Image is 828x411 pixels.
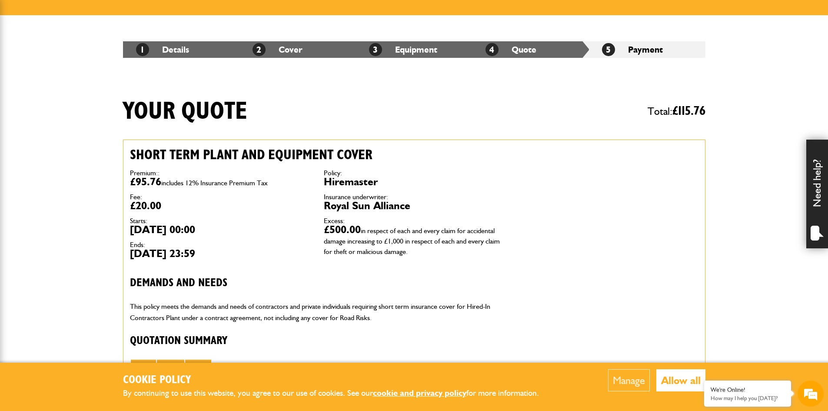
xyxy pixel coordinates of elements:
span: 5 [602,43,615,56]
div: Chat with us now [45,49,146,60]
div: Minimize live chat window [143,4,163,25]
span: 2 [253,43,266,56]
button: Allow all [656,369,705,391]
h2: Short term plant and equipment cover [130,147,505,163]
h2: Cookie Policy [123,374,553,387]
span: 4 [485,43,499,56]
em: Start Chat [118,268,158,280]
a: 1Details [136,44,189,55]
h1: Your quote [123,97,247,126]
p: By continuing to use this website, you agree to our use of cookies. See our for more information. [123,387,553,400]
dt: Premium:: [130,170,311,177]
dt: Excess: [324,217,505,224]
a: cookie and privacy policy [373,388,466,398]
dt: Insurance underwriter: [324,194,505,200]
div: We're Online! [711,386,785,394]
span: 3 [369,43,382,56]
a: 3Equipment [369,44,437,55]
dt: Ends: [130,241,311,248]
li: Quote [472,41,589,58]
dd: £500.00 [324,224,505,256]
span: includes 12% Insurance Premium Tax [161,179,268,187]
dd: £95.76 [130,177,311,187]
h3: Quotation Summary [130,334,505,348]
span: 1 [136,43,149,56]
th: Model [156,359,185,374]
dt: Starts: [130,217,311,224]
li: Payment [589,41,705,58]
a: 2Cover [253,44,303,55]
span: in respect of each and every claim for accidental damage increasing to £1,000 in respect of each ... [324,227,500,256]
dd: Hiremaster [324,177,505,187]
th: Serial [185,359,212,374]
input: Enter your phone number [11,132,159,151]
p: How may I help you today? [711,395,785,401]
dt: Policy: [324,170,505,177]
dd: [DATE] 23:59 [130,248,311,259]
dd: £20.00 [130,200,311,211]
dd: [DATE] 00:00 [130,224,311,235]
input: Enter your email address [11,106,159,125]
span: £ [672,105,705,117]
button: Manage [608,369,650,391]
textarea: Type your message and hit 'Enter' [11,157,159,261]
span: 115.76 [678,105,705,117]
div: Need help? [806,140,828,248]
input: Enter your last name [11,80,159,100]
dd: Royal Sun Alliance [324,200,505,211]
th: Make [130,359,156,374]
p: This policy meets the demands and needs of contractors and private individuals requiring short te... [130,301,505,323]
h3: Demands and needs [130,277,505,290]
dt: Fee: [130,194,311,200]
img: d_20077148190_company_1631870298795_20077148190 [15,48,37,60]
span: Total: [648,101,705,121]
